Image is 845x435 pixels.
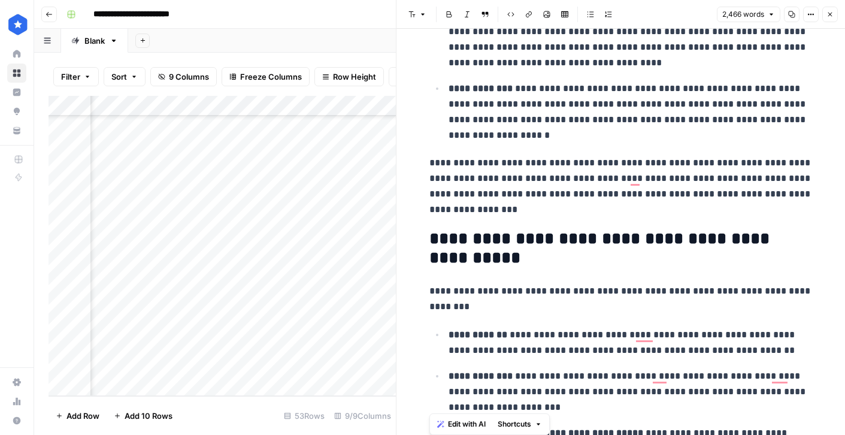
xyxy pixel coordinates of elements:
span: Row Height [333,71,376,83]
a: Home [7,44,26,64]
button: Filter [53,67,99,86]
button: Edit with AI [432,416,490,432]
button: 2,466 words [717,7,780,22]
a: Your Data [7,121,26,140]
span: Add Row [66,410,99,422]
span: Edit with AI [448,419,486,430]
span: Sort [111,71,127,83]
span: Freeze Columns [240,71,302,83]
button: Sort [104,67,146,86]
span: Shortcuts [498,419,531,430]
button: Help + Support [7,411,26,430]
div: 9/9 Columns [329,406,396,425]
span: Filter [61,71,80,83]
button: Workspace: ConsumerAffairs [7,10,26,40]
a: Insights [7,83,26,102]
button: Freeze Columns [222,67,310,86]
a: Browse [7,64,26,83]
div: Blank [84,35,105,47]
button: Shortcuts [493,416,547,432]
button: Add Row [49,406,107,425]
a: Settings [7,373,26,392]
button: Add 10 Rows [107,406,180,425]
div: 53 Rows [279,406,329,425]
a: Usage [7,392,26,411]
button: 9 Columns [150,67,217,86]
span: 9 Columns [169,71,209,83]
img: ConsumerAffairs Logo [7,14,29,35]
span: Add 10 Rows [125,410,172,422]
a: Blank [61,29,128,53]
span: 2,466 words [722,9,764,20]
button: Row Height [314,67,384,86]
a: Opportunities [7,102,26,121]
